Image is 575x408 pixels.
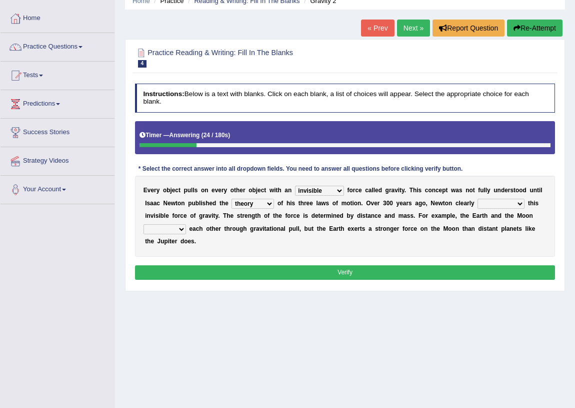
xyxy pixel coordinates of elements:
[225,200,228,207] b: e
[135,47,395,68] h2: Practice Reading & Writing: Fill In The Blanks
[435,200,438,207] b: e
[0,90,114,115] a: Predictions
[284,187,288,194] b: a
[204,187,208,194] b: n
[201,187,204,194] b: o
[366,200,370,207] b: O
[0,119,114,144] a: Success Stories
[281,200,283,207] b: f
[156,187,160,194] b: y
[422,200,425,207] b: o
[410,212,413,219] b: s
[163,187,166,194] b: o
[143,187,147,194] b: E
[533,200,535,207] b: i
[432,20,504,37] button: Report Question
[397,20,430,37] a: Next »
[155,212,159,219] b: s
[139,132,230,139] h5: Timer —
[409,187,413,194] b: T
[361,200,362,207] b: .
[391,212,395,219] b: d
[158,212,160,219] b: i
[432,187,435,194] b: n
[205,212,208,219] b: a
[290,200,291,207] b: i
[540,187,542,194] b: l
[309,200,313,207] b: e
[331,212,332,219] b: i
[286,200,290,207] b: h
[459,200,460,207] b: l
[285,212,287,219] b: f
[277,187,281,194] b: h
[462,212,465,219] b: h
[143,90,184,98] b: Instructions:
[418,187,422,194] b: s
[146,212,150,219] b: n
[398,187,399,194] b: i
[244,212,248,219] b: e
[146,200,150,207] b: s
[188,200,191,207] b: p
[163,200,168,207] b: N
[156,200,160,207] b: c
[150,212,154,219] b: v
[138,60,147,68] span: 4
[236,187,239,194] b: h
[0,176,114,201] a: Your Account
[384,212,388,219] b: a
[304,212,308,219] b: s
[362,212,366,219] b: s
[287,212,290,219] b: o
[445,200,448,207] b: o
[323,212,326,219] b: r
[389,187,391,194] b: r
[178,187,180,194] b: t
[298,200,300,207] b: t
[361,20,394,37] a: « Prev
[354,200,357,207] b: o
[135,84,555,112] h4: Below is a text with blanks. Click on each blank, a list of choices will appear. Select the appro...
[135,165,466,174] div: * Select the correct answer into all dropdown fields. You need to answer all questions before cli...
[145,212,146,219] b: i
[187,187,191,194] b: u
[275,187,277,194] b: t
[346,200,350,207] b: o
[150,200,153,207] b: a
[455,200,459,207] b: c
[507,212,510,219] b: h
[135,265,555,280] button: Verify
[413,212,415,219] b: .
[223,212,226,219] b: T
[257,187,261,194] b: e
[528,200,530,207] b: t
[450,212,452,219] b: l
[403,200,406,207] b: a
[404,187,406,194] b: .
[215,187,218,194] b: v
[368,187,372,194] b: a
[296,212,300,219] b: e
[476,212,480,219] b: a
[205,200,209,207] b: h
[177,200,181,207] b: o
[224,187,227,194] b: y
[300,200,304,207] b: h
[469,200,471,207] b: l
[215,212,218,219] b: y
[406,200,408,207] b: r
[350,200,352,207] b: t
[355,187,358,194] b: c
[455,212,456,219] b: ,
[192,187,194,194] b: l
[0,62,114,87] a: Tests
[261,187,264,194] b: c
[473,187,475,194] b: t
[303,212,304,219] b: i
[218,187,221,194] b: e
[278,212,282,219] b: e
[248,212,251,219] b: n
[408,200,412,207] b: s
[165,212,169,219] b: e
